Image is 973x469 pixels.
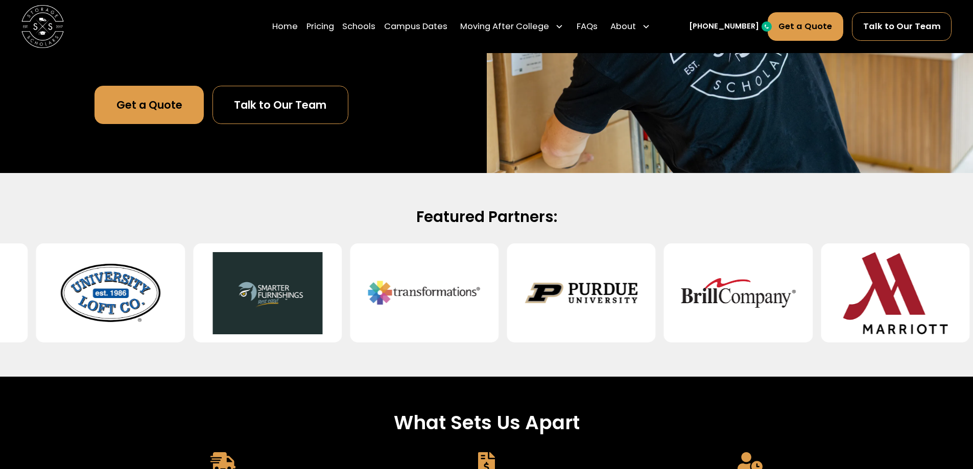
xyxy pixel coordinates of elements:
h2: Featured Partners: [147,207,827,227]
a: Pricing [306,12,334,41]
img: Transformations [367,252,482,334]
img: Storage Scholars main logo [21,5,64,47]
div: Moving After College [456,12,568,41]
img: University Loft [53,252,168,334]
a: Schools [342,12,375,41]
a: Get a Quote [768,12,844,41]
img: Smarter Furnishings [210,252,325,334]
a: [PHONE_NUMBER] [689,21,759,32]
div: Moving After College [460,20,549,33]
img: Marriot Hotels [838,252,953,334]
div: About [606,12,655,41]
img: Purdue University [524,252,639,334]
h2: What Sets Us Apart [104,410,869,435]
a: Get a Quote [94,86,204,124]
a: FAQs [577,12,598,41]
a: Home [272,12,298,41]
a: Talk to Our Team [212,86,348,124]
div: About [610,20,636,33]
a: Talk to Our Team [852,12,952,41]
a: home [21,5,64,47]
img: Brill Company [681,252,796,334]
a: Campus Dates [384,12,447,41]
